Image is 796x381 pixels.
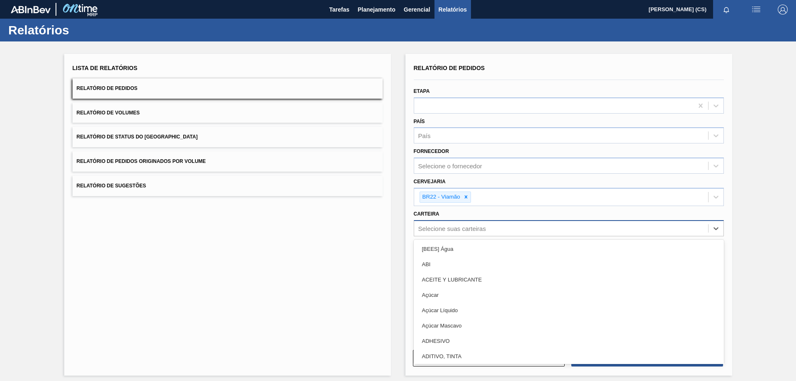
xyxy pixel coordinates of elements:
[414,318,724,333] div: Açúcar Mascavo
[414,65,485,71] span: Relatório de Pedidos
[418,132,431,139] div: País
[77,183,146,189] span: Relatório de Sugestões
[751,5,761,15] img: userActions
[414,349,724,364] div: ADITIVO, TINTA
[77,134,198,140] span: Relatório de Status do [GEOGRAPHIC_DATA]
[414,211,439,217] label: Carteira
[778,5,788,15] img: Logout
[404,5,430,15] span: Gerencial
[418,225,486,232] div: Selecione suas carteiras
[414,241,724,257] div: [BEES] Água
[414,148,449,154] label: Fornecedor
[713,4,740,15] button: Notificações
[414,257,724,272] div: ABI
[73,151,383,172] button: Relatório de Pedidos Originados por Volume
[77,85,138,91] span: Relatório de Pedidos
[418,163,482,170] div: Selecione o fornecedor
[8,25,155,35] h1: Relatórios
[414,303,724,318] div: Açúcar Líquido
[413,350,565,366] button: Limpar
[77,158,206,164] span: Relatório de Pedidos Originados por Volume
[73,176,383,196] button: Relatório de Sugestões
[73,127,383,147] button: Relatório de Status do [GEOGRAPHIC_DATA]
[73,78,383,99] button: Relatório de Pedidos
[414,88,430,94] label: Etapa
[358,5,396,15] span: Planejamento
[414,179,446,184] label: Cervejaria
[439,5,467,15] span: Relatórios
[77,110,140,116] span: Relatório de Volumes
[420,192,461,202] div: BR22 - Viamão
[73,65,138,71] span: Lista de Relatórios
[414,272,724,287] div: ACEITE Y LUBRICANTE
[414,333,724,349] div: ADHESIVO
[329,5,349,15] span: Tarefas
[414,119,425,124] label: País
[11,6,51,13] img: TNhmsLtSVTkK8tSr43FrP2fwEKptu5GPRR3wAAAABJRU5ErkJggg==
[73,103,383,123] button: Relatório de Volumes
[414,287,724,303] div: Açúcar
